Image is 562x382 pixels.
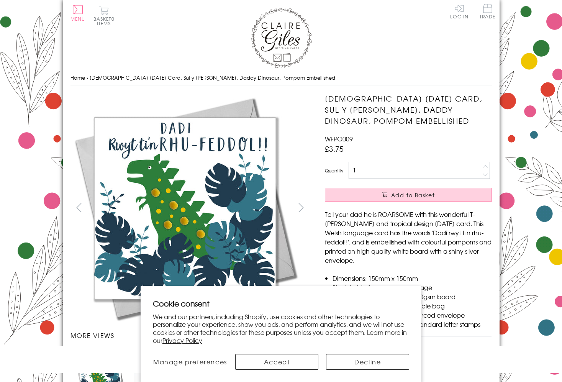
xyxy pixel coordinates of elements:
span: Add to Basket [391,191,435,199]
li: Blank inside for your own message [333,283,492,292]
button: next [292,199,310,216]
p: Tell your dad he is ROARSOME with this wonderful T-[PERSON_NAME] and tropical design [DATE] card.... [325,210,492,265]
span: 0 items [97,15,115,27]
a: Privacy Policy [162,336,202,345]
button: Manage preferences [153,354,228,370]
img: Welsh Father's Day Card, Sul y Tadau Hapus, Daddy Dinosaur, Pompom Embellished [70,93,300,323]
img: Welsh Father's Day Card, Sul y Tadau Hapus, Daddy Dinosaur, Pompom Embellished [310,93,539,323]
span: [DEMOGRAPHIC_DATA] [DATE] Card, Sul y [PERSON_NAME], Daddy Dinosaur, Pompom Embellished [90,74,335,81]
img: Claire Giles Greetings Cards [251,8,312,68]
button: prev [70,199,88,216]
button: Decline [326,354,409,370]
button: Basket0 items [93,6,115,26]
label: Quantity [325,167,343,174]
a: Trade [480,4,496,20]
a: Home [70,74,85,81]
h3: More views [70,331,310,340]
span: Manage preferences [153,357,227,366]
button: Add to Basket [325,188,492,202]
span: Menu [70,15,85,22]
span: £3.75 [325,143,344,154]
p: We and our partners, including Shopify, use cookies and other technologies to personalize your ex... [153,313,410,344]
span: WFPO009 [325,134,353,143]
nav: breadcrumbs [70,70,492,86]
h2: Cookie consent [153,298,410,309]
h1: [DEMOGRAPHIC_DATA] [DATE] Card, Sul y [PERSON_NAME], Daddy Dinosaur, Pompom Embellished [325,93,492,126]
button: Menu [70,5,85,21]
li: Dimensions: 150mm x 150mm [333,274,492,283]
a: Log In [450,4,469,19]
button: Accept [235,354,318,370]
span: › [87,74,88,81]
span: Trade [480,4,496,19]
